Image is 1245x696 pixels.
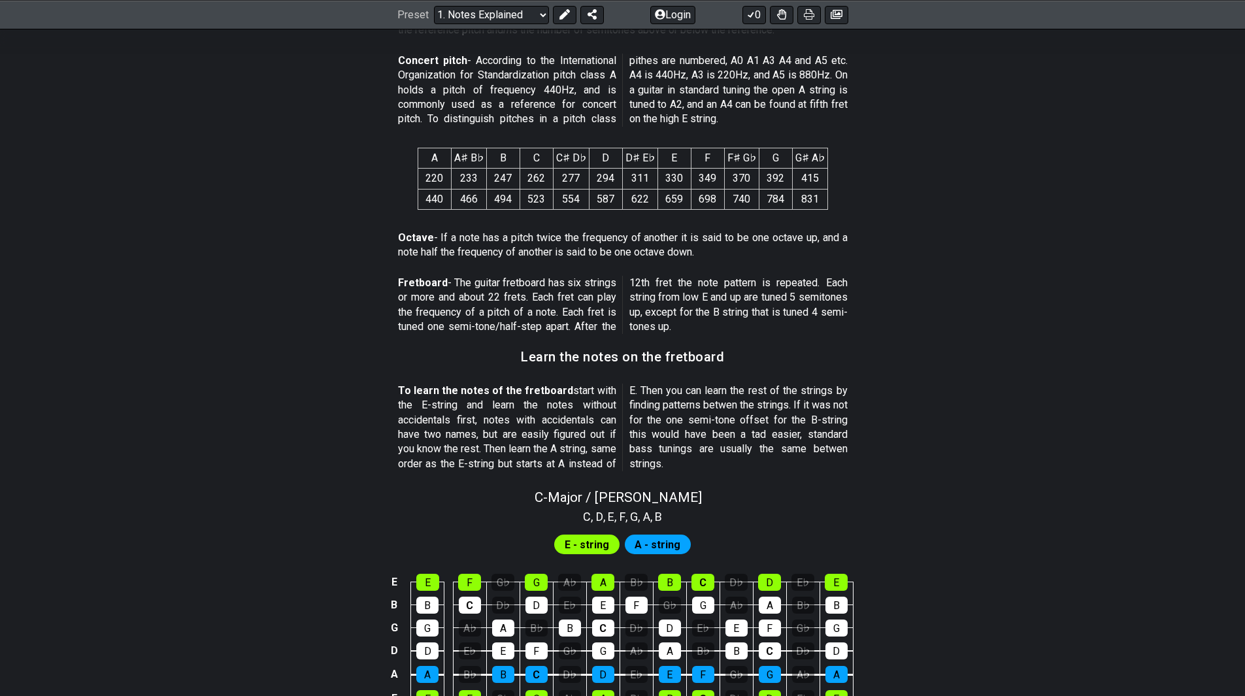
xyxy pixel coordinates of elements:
div: E♭ [692,620,714,637]
strong: Fretboard [398,276,448,289]
div: B♭ [525,620,548,637]
div: G [759,666,781,683]
span: E [608,508,614,525]
div: G♭ [559,642,581,659]
div: E♭ [559,597,581,614]
td: 440 [418,189,451,209]
div: B♭ [459,666,481,683]
div: D [758,574,781,591]
div: C [592,620,614,637]
td: 220 [418,169,451,189]
div: F [525,642,548,659]
div: E♭ [791,574,814,591]
div: E♭ [459,642,481,659]
div: B [559,620,581,637]
button: Toggle Dexterity for all fretkits [770,5,793,24]
div: A [492,620,514,637]
th: D [589,148,622,168]
div: D [659,620,681,637]
div: B♭ [625,574,648,591]
select: Preset [434,5,549,24]
span: , [614,508,620,525]
span: C [583,508,591,525]
td: 233 [451,169,486,189]
div: F [692,666,714,683]
div: B♭ [692,642,714,659]
button: Create image [825,5,848,24]
td: 698 [691,189,724,209]
th: G♯ A♭ [792,148,827,168]
td: 622 [622,189,657,209]
td: 392 [759,169,792,189]
th: C♯ D♭ [553,148,589,168]
span: D [596,508,603,525]
p: - According to the International Organization for Standardization pitch class A holds a pitch of ... [398,54,848,127]
div: G♭ [792,620,814,637]
td: 370 [724,169,759,189]
td: A [386,663,402,687]
div: G♭ [725,666,748,683]
div: F [625,597,648,614]
div: A♭ [459,620,481,637]
div: D [525,597,548,614]
div: G [525,574,548,591]
td: 294 [589,169,622,189]
section: Scale pitch classes [577,505,668,526]
td: 659 [657,189,691,209]
button: Print [797,5,821,24]
div: D♭ [559,666,581,683]
div: C [459,597,481,614]
div: B [825,597,848,614]
th: G [759,148,792,168]
button: Login [650,5,695,24]
div: A [825,666,848,683]
td: 831 [792,189,827,209]
div: E [416,574,439,591]
td: 740 [724,189,759,209]
div: F [458,574,481,591]
span: G [630,508,638,525]
div: E [659,666,681,683]
span: , [638,508,643,525]
div: B [725,642,748,659]
div: F [759,620,781,637]
th: C [520,148,553,168]
th: F♯ G♭ [724,148,759,168]
div: G [692,597,714,614]
td: 349 [691,169,724,189]
td: 466 [451,189,486,209]
td: E [386,571,402,594]
td: 494 [486,189,520,209]
td: G [386,616,402,639]
p: start with the E-string and learn the notes without accidentals first, notes with accidentals can... [398,384,848,471]
td: 262 [520,169,553,189]
div: D♭ [492,597,514,614]
td: 784 [759,189,792,209]
div: A♭ [625,642,648,659]
button: Edit Preset [553,5,576,24]
h3: Learn the notes on the fretboard [521,350,724,364]
span: Preset [397,8,429,21]
p: - If a note has a pitch twice the frequency of another it is said to be one octave up, and a note... [398,231,848,260]
td: 330 [657,169,691,189]
div: C [525,666,548,683]
div: D [416,642,439,659]
div: D [592,666,614,683]
td: D [386,639,402,663]
em: n [503,24,509,36]
span: B [655,508,662,525]
div: E [492,642,514,659]
div: B [416,597,439,614]
strong: To learn the notes of the fretboard [398,384,574,397]
div: E♭ [625,666,648,683]
span: F [620,508,625,525]
strong: Octave [398,231,434,244]
div: B [492,666,514,683]
th: D♯ E♭ [622,148,657,168]
div: D♭ [725,574,748,591]
div: E [725,620,748,637]
div: A [659,642,681,659]
div: A♭ [725,597,748,614]
div: D♭ [625,620,648,637]
div: A♭ [558,574,581,591]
